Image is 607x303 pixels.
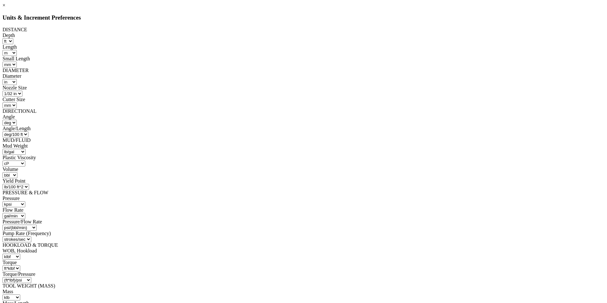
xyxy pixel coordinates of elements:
[3,14,604,21] h3: Units & Increment Preferences
[3,143,28,148] label: Mud Weight
[3,97,25,102] label: Cutter Size
[3,56,30,61] label: Small Length
[3,260,17,265] label: Torque
[3,248,37,253] label: WOB, Hookload
[3,33,15,38] label: Depth
[3,126,31,131] label: Angle/Length
[3,155,36,160] label: Plastic Viscosity
[3,242,58,248] span: HOOKLOAD & TORQUE
[3,231,51,236] label: Pump Rate (Frequency)
[3,27,27,32] span: DISTANCE
[3,44,17,50] label: Length
[3,196,20,201] label: Pressure
[3,68,29,73] span: DIAMETER
[3,289,13,294] label: Mass
[3,271,35,277] label: Torque/Pressure
[3,283,55,288] span: TOOL WEIGHT (MASS)
[3,190,48,195] span: PRESSURE & FLOW
[3,178,25,184] label: Yield Point
[3,114,15,119] label: Angle
[3,167,18,172] label: Volume
[3,85,27,90] label: Nozzle Size
[3,219,42,224] label: Pressure/Flow Rate
[3,137,31,143] span: MUD/FLUID
[3,108,37,114] span: DIRECTIONAL
[3,207,23,213] label: Flow Rate
[3,3,5,8] a: ×
[3,73,21,79] label: Diameter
